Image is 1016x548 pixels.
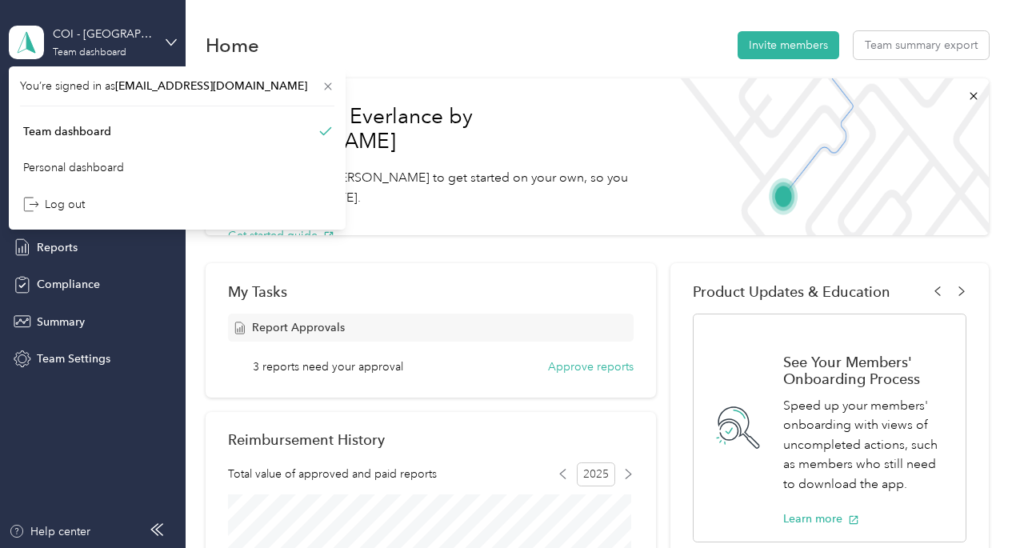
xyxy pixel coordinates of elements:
div: COI - [GEOGRAPHIC_DATA]/[GEOGRAPHIC_DATA] [53,26,153,42]
span: [EMAIL_ADDRESS][DOMAIN_NAME] [115,79,307,93]
img: Welcome to everlance [668,78,988,235]
h1: Welcome to Everlance by [PERSON_NAME] [228,104,646,154]
p: Speed up your members' onboarding with views of uncompleted actions, such as members who still ne... [783,396,949,494]
span: 2025 [577,462,615,486]
span: 3 reports need your approval [253,358,403,375]
div: My Tasks [228,283,634,300]
button: Team summary export [854,31,989,59]
h1: See Your Members' Onboarding Process [783,354,949,387]
div: Log out [23,196,85,213]
span: Product Updates & Education [693,283,890,300]
span: Total value of approved and paid reports [228,466,437,482]
div: Team dashboard [53,48,126,58]
button: Approve reports [548,358,634,375]
div: Personal dashboard [23,159,124,176]
span: Compliance [37,276,100,293]
button: Invite members [738,31,839,59]
span: Team Settings [37,350,110,367]
h1: Home [206,37,259,54]
span: Summary [37,314,85,330]
p: Read our step-by-[PERSON_NAME] to get started on your own, so you can start saving [DATE]. [228,168,646,207]
div: Team dashboard [23,123,111,140]
span: Reports [37,239,78,256]
iframe: Everlance-gr Chat Button Frame [926,458,1016,548]
span: Report Approvals [252,319,345,336]
button: Learn more [783,510,859,527]
span: You’re signed in as [20,78,334,94]
button: Help center [9,523,90,540]
h2: Reimbursement History [228,431,385,448]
